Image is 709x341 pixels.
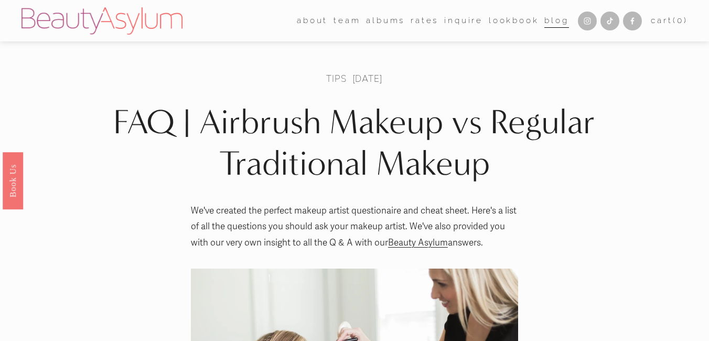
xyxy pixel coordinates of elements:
a: TikTok [600,12,619,30]
a: Beauty Asylum [388,237,448,248]
span: 0 [677,16,684,25]
a: folder dropdown [297,13,328,29]
img: Beauty Asylum | Bridal Hair &amp; Makeup Charlotte &amp; Atlanta [22,7,182,35]
span: about [297,14,328,28]
h1: FAQ | Airbrush Makeup vs Regular Traditional Makeup [104,102,604,185]
a: Instagram [578,12,597,30]
a: Tips [326,72,346,84]
a: Book Us [3,152,23,209]
p: We've created the perfect makeup artist questionaire and cheat sheet. Here's a list of all the qu... [191,203,518,251]
a: albums [366,13,405,29]
a: Rates [411,13,438,29]
a: Lookbook [489,13,539,29]
span: team [334,14,360,28]
a: Facebook [623,12,642,30]
a: 0 items in cart [651,14,687,28]
span: [DATE] [352,72,383,84]
a: Blog [544,13,568,29]
span: ( ) [673,16,688,25]
a: folder dropdown [334,13,360,29]
a: Inquire [444,13,483,29]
